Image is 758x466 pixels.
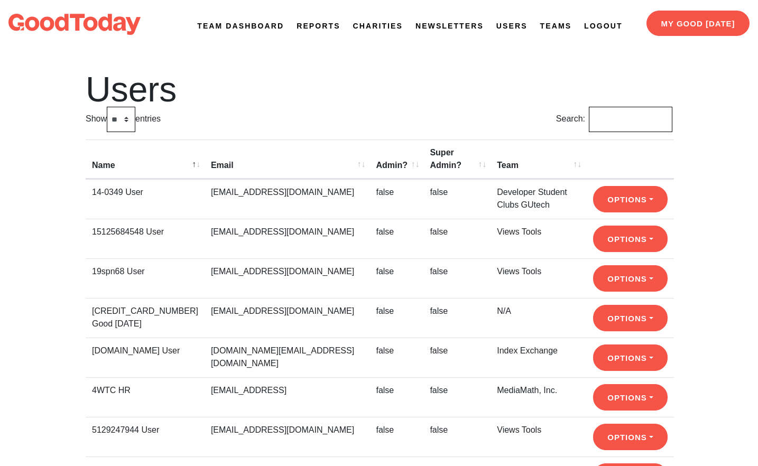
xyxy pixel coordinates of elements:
td: 15125684548 User [86,219,205,258]
td: 19spn68 User [86,258,205,298]
td: [EMAIL_ADDRESS][DOMAIN_NAME] [205,179,370,219]
td: [DOMAIN_NAME] User [86,338,205,377]
select: Showentries [107,107,135,132]
td: [EMAIL_ADDRESS][DOMAIN_NAME] [205,298,370,338]
img: logo-dark-da6b47b19159aada33782b937e4e11ca563a98e0ec6b0b8896e274de7198bfd4.svg [8,14,141,35]
td: [EMAIL_ADDRESS][DOMAIN_NAME] [205,258,370,298]
td: MediaMath, Inc. [491,377,586,417]
a: Reports [297,21,340,32]
td: Views Tools [491,219,586,258]
td: 4WTC HR [86,377,205,417]
td: N/A [491,298,586,338]
td: false [369,258,423,298]
td: false [423,417,491,456]
button: Options [593,226,668,252]
button: Options [593,344,668,371]
td: Index Exchange [491,338,586,377]
td: false [369,179,423,219]
td: Developer Student Clubs GUtech [491,179,586,219]
td: 14-0349 User [86,179,205,219]
td: false [369,417,423,456]
td: false [423,338,491,377]
input: Search: [589,107,672,132]
td: false [423,258,491,298]
td: [DOMAIN_NAME][EMAIL_ADDRESS][DOMAIN_NAME] [205,338,370,377]
td: Views Tools [491,417,586,456]
td: false [369,338,423,377]
td: [EMAIL_ADDRESS][DOMAIN_NAME] [205,417,370,456]
td: [EMAIL_ADDRESS] [205,377,370,417]
label: Show entries [86,107,161,132]
button: Options [593,384,668,411]
td: false [423,377,491,417]
a: Team Dashboard [197,21,284,32]
a: My Good [DATE] [646,11,750,36]
td: false [369,377,423,417]
a: Charities [353,21,403,32]
td: false [423,219,491,258]
td: Views Tools [491,258,586,298]
a: Teams [540,21,572,32]
button: Options [593,186,668,212]
th: Team: activate to sort column ascending [491,139,586,179]
button: Options [593,265,668,292]
th: Name: activate to sort column descending [86,139,205,179]
a: Logout [584,21,622,32]
a: Users [496,21,528,32]
td: false [423,298,491,338]
th: Admin?: activate to sort column ascending [369,139,423,179]
td: 5129247944 User [86,417,205,456]
label: Search: [556,107,672,132]
td: [CREDIT_CARD_NUMBER] Good [DATE] [86,298,205,338]
td: false [369,219,423,258]
th: Super Admin?: activate to sort column ascending [423,139,491,179]
td: [EMAIL_ADDRESS][DOMAIN_NAME] [205,219,370,258]
a: Newsletters [415,21,484,32]
button: Options [593,305,668,331]
th: Email: activate to sort column ascending [205,139,370,179]
td: false [423,179,491,219]
h1: Users [86,72,672,107]
button: Options [593,424,668,450]
td: false [369,298,423,338]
